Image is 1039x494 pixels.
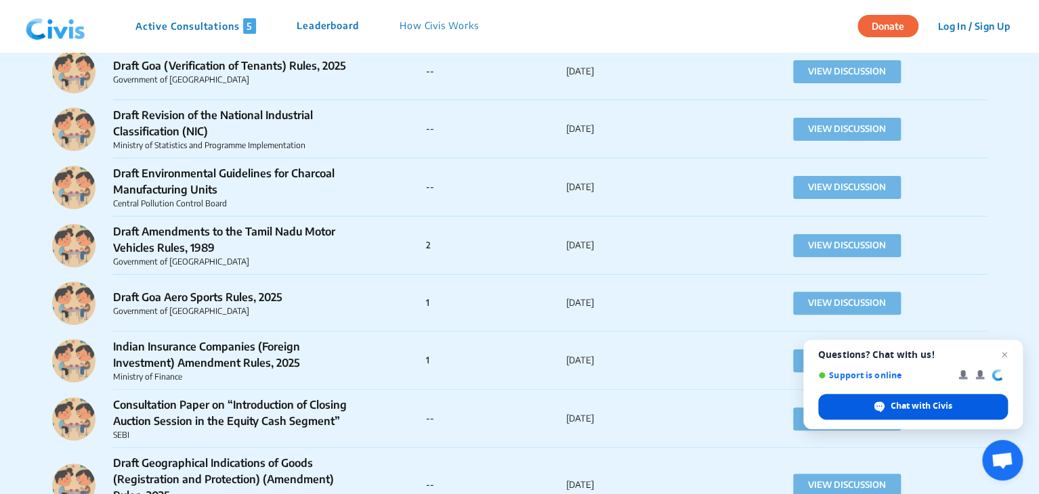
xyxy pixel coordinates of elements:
[113,305,364,317] p: Government of [GEOGRAPHIC_DATA]
[426,122,566,136] p: --
[20,6,91,47] img: navlogo.png
[400,18,479,34] p: How Civis Works
[113,74,364,86] p: Government of [GEOGRAPHIC_DATA]
[113,58,364,74] p: Draft Goa (Verification of Tenants) Rules, 2025
[113,256,364,268] p: Government of [GEOGRAPHIC_DATA]
[113,198,364,210] p: Central Pollution Control Board
[243,18,256,34] span: 5
[793,292,901,315] button: VIEW DISCUSSION
[52,108,96,151] img: 8-conversation-02.png
[929,16,1019,37] button: Log In / Sign Up
[891,400,952,412] span: Chat with Civis
[566,239,706,252] p: [DATE]
[113,397,364,429] p: Consultation Paper on “Introduction of Closing Auction Session in the Equity Cash Segment”
[793,349,901,372] button: VIEW DISCUSSION
[793,176,901,199] button: VIEW DISCUSSION
[113,107,364,139] p: Draft Revision of the National Industrial Classification (NIC)
[818,370,949,380] span: Support is online
[793,234,901,257] button: VIEW DISCUSSION
[996,346,1013,363] span: Close chat
[566,478,706,492] p: [DATE]
[566,354,706,367] p: [DATE]
[426,354,566,367] p: 1
[52,224,96,267] img: 8-conversation-02.png
[857,18,929,32] a: Donate
[857,15,918,37] button: Donate
[113,139,364,152] p: Ministry of Statistics and Programme Implementation
[113,429,364,441] p: SEBI
[52,339,96,382] img: 8-conversation-02.png
[793,60,901,83] button: VIEW DISCUSSION
[113,338,364,371] p: Indian Insurance Companies (Foreign Investment) Amendment Rules, 2025
[113,223,364,256] p: Draft Amendments to the Tamil Nadu Motor Vehicles Rules, 1989
[426,65,566,78] p: --
[793,118,901,141] button: VIEW DISCUSSION
[566,412,706,426] p: [DATE]
[793,407,901,430] button: VIEW DISCUSSION
[426,239,566,252] p: 2
[426,181,566,194] p: --
[113,371,364,383] p: Ministry of Finance
[566,296,706,310] p: [DATE]
[426,412,566,426] p: --
[135,18,256,34] p: Active Consultations
[52,50,96,93] img: 8-conversation-02.png
[52,397,96,441] img: 8-conversation-02.png
[426,296,566,310] p: 1
[426,478,566,492] p: --
[818,349,1008,360] span: Questions? Chat with us!
[297,18,359,34] p: Leaderboard
[566,122,706,136] p: [DATE]
[52,282,96,325] img: 8-conversation-02.png
[113,289,364,305] p: Draft Goa Aero Sports Rules, 2025
[566,65,706,78] p: [DATE]
[982,440,1023,480] div: Open chat
[818,394,1008,420] div: Chat with Civis
[113,165,364,198] p: Draft Environmental Guidelines for Charcoal Manufacturing Units
[566,181,706,194] p: [DATE]
[52,166,96,209] img: 8-conversation-02.png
